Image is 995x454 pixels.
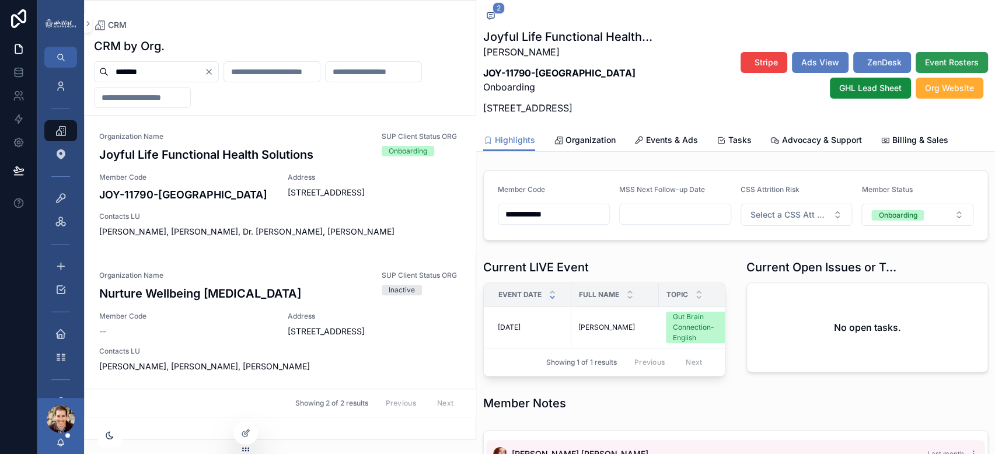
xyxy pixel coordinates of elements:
span: Member Code [99,173,274,182]
span: Member Code [99,312,274,321]
a: CRM [94,19,127,31]
div: scrollable content [37,68,84,398]
span: 2 [493,2,505,14]
button: Event Rosters [916,52,988,73]
div: Onboarding [878,210,917,221]
span: [PERSON_NAME] [578,323,635,332]
span: GHL Lead Sheet [839,82,902,94]
span: SUP Client Status ORG [382,132,462,141]
a: Organization [554,130,616,153]
span: Organization [565,134,616,146]
div: Gut Brain Connection-English [673,312,732,343]
button: 2 [483,9,498,24]
a: Gut Brain Connection-English [666,312,739,343]
span: Select a CSS Att Risk [750,209,829,221]
a: Organization NameNurture Wellbeing [MEDICAL_DATA]SUP Client Status ORGInactiveMember Code--Addres... [85,254,476,389]
span: Contacts LU [99,347,462,356]
span: Member Code [498,185,545,194]
span: Billing & Sales [892,134,948,146]
p: [PERSON_NAME] [483,45,653,59]
a: Tasks [717,130,752,153]
h3: Joyful Life Functional Health Solutions [99,146,368,163]
button: GHL Lead Sheet [830,78,911,99]
span: ZenDesk [867,57,902,68]
span: [STREET_ADDRESS] [288,326,462,337]
span: SUP Client Status ORG [382,271,462,280]
h4: JOY-11790-[GEOGRAPHIC_DATA] [99,187,274,202]
span: Organization Name [99,271,368,280]
button: Ads View [792,52,849,73]
h1: Joyful Life Functional Health Solutions [483,29,653,45]
span: Topic [666,290,688,299]
button: Org Website [916,78,983,99]
span: Stripe [755,57,778,68]
span: CRM [108,19,127,31]
span: Ads View [801,57,839,68]
span: Events & Ads [646,134,698,146]
span: Full Name [579,290,619,299]
span: [PERSON_NAME], [PERSON_NAME], [PERSON_NAME] [99,361,462,372]
span: Tasks [728,134,752,146]
a: [DATE] [498,323,564,332]
button: Stripe [741,52,787,73]
div: Onboarding [389,146,427,156]
a: [PERSON_NAME] [578,323,652,332]
button: Select Button [741,204,853,226]
span: [PERSON_NAME], [PERSON_NAME], Dr. [PERSON_NAME], [PERSON_NAME] [99,226,462,238]
a: Events & Ads [634,130,698,153]
span: Showing 2 of 2 results [295,399,368,408]
span: Org Website [925,82,974,94]
span: [DATE] [498,323,521,332]
span: Highlights [495,134,535,146]
span: Event Date [498,290,542,299]
a: Advocacy & Support [770,130,862,153]
span: Advocacy & Support [782,134,862,146]
strong: JOY-11790-[GEOGRAPHIC_DATA] [483,67,636,79]
span: MSS Next Follow-up Date [619,185,705,194]
button: ZenDesk [853,52,911,73]
span: Organization Name [99,132,368,141]
button: Clear [204,67,218,76]
span: Showing 1 of 1 results [546,358,617,367]
h2: No open tasks. [833,320,900,334]
h1: Member Notes [483,395,566,411]
span: Member Status [861,185,912,194]
h1: CRM by Org. [94,38,165,54]
h3: Nurture Wellbeing [MEDICAL_DATA] [99,285,368,302]
span: Address [288,173,462,182]
span: CSS Attrition Risk [741,185,800,194]
span: [STREET_ADDRESS] [288,187,462,198]
h1: Current LIVE Event [483,259,589,275]
a: Organization NameJoyful Life Functional Health SolutionsSUP Client Status ORGOnboardingMember Cod... [85,116,476,254]
p: [STREET_ADDRESS] [483,101,653,115]
span: Address [288,312,462,321]
a: Billing & Sales [881,130,948,153]
button: Select Button [861,204,973,226]
h1: Current Open Issues or Tasks [746,259,901,275]
span: Contacts LU [99,212,462,221]
a: Highlights [483,130,535,152]
span: Event Rosters [925,57,979,68]
p: Onboarding [483,66,653,94]
img: App logo [44,18,77,29]
span: -- [99,326,106,337]
div: Inactive [389,285,415,295]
